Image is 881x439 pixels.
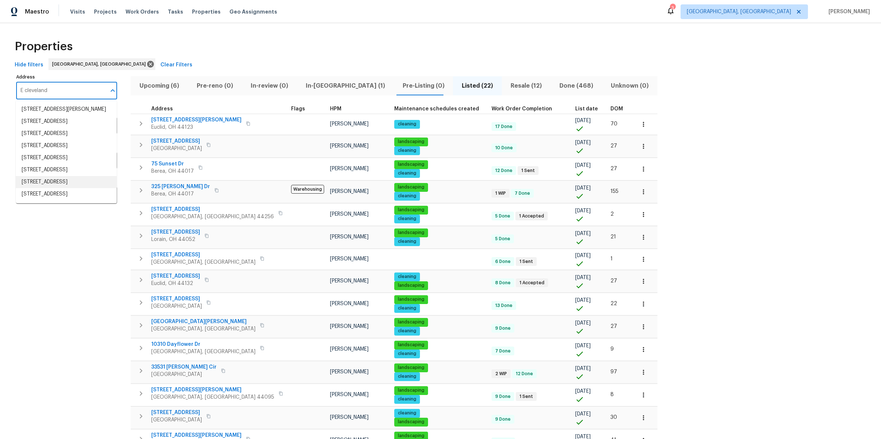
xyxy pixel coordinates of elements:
[395,193,419,199] span: cleaning
[395,139,427,145] span: landscaping
[151,259,255,266] span: [GEOGRAPHIC_DATA], [GEOGRAPHIC_DATA]
[330,106,341,111] span: HPM
[151,409,202,416] span: [STREET_ADDRESS]
[492,190,509,197] span: 1 WIP
[395,207,427,213] span: landscaping
[575,106,598,111] span: List date
[246,81,293,91] span: In-review (0)
[395,170,419,176] span: cleaning
[457,81,497,91] span: Listed (22)
[330,234,369,239] span: [PERSON_NAME]
[606,81,653,91] span: Unknown (0)
[135,81,184,91] span: Upcoming (6)
[516,394,536,400] span: 1 Sent
[687,8,791,15] span: [GEOGRAPHIC_DATA], [GEOGRAPHIC_DATA]
[610,324,617,329] span: 27
[16,75,117,79] label: Address
[575,411,591,417] span: [DATE]
[192,81,238,91] span: Pre-reno (0)
[492,213,513,219] span: 5 Done
[492,348,514,354] span: 7 Done
[398,81,449,91] span: Pre-Listing (0)
[52,61,149,68] span: [GEOGRAPHIC_DATA], [GEOGRAPHIC_DATA]
[16,188,117,200] li: [STREET_ADDRESS]
[518,168,538,174] span: 1 Sent
[229,8,277,15] span: Geo Assignments
[575,389,591,394] span: [DATE]
[395,121,419,127] span: cleaning
[330,324,369,329] span: [PERSON_NAME]
[151,138,202,145] span: [STREET_ADDRESS]
[16,176,117,188] li: [STREET_ADDRESS]
[395,410,419,416] span: cleaning
[12,58,46,72] button: Hide filters
[108,85,118,96] button: Close
[395,373,419,380] span: cleaning
[395,305,419,311] span: cleaning
[555,81,598,91] span: Done (468)
[151,272,200,280] span: [STREET_ADDRESS]
[330,278,369,283] span: [PERSON_NAME]
[151,116,242,124] span: [STREET_ADDRESS][PERSON_NAME]
[492,124,515,130] span: 17 Done
[151,145,202,152] span: [GEOGRAPHIC_DATA]
[575,321,591,326] span: [DATE]
[610,106,623,111] span: DOM
[151,213,274,220] span: [GEOGRAPHIC_DATA], [GEOGRAPHIC_DATA] 44256
[610,121,617,127] span: 70
[610,256,613,261] span: 1
[330,392,369,397] span: [PERSON_NAME]
[610,189,619,194] span: 155
[492,280,514,286] span: 8 Done
[330,347,369,352] span: [PERSON_NAME]
[575,118,591,123] span: [DATE]
[575,253,591,258] span: [DATE]
[395,433,427,439] span: landscaping
[575,298,591,303] span: [DATE]
[330,166,369,171] span: [PERSON_NAME]
[395,238,419,245] span: cleaning
[575,186,591,191] span: [DATE]
[291,185,324,194] span: Warehousing
[151,303,202,310] span: [GEOGRAPHIC_DATA]
[395,296,427,303] span: landscaping
[151,371,217,378] span: [GEOGRAPHIC_DATA]
[395,328,419,334] span: cleaning
[575,275,591,280] span: [DATE]
[151,341,255,348] span: 10310 Dayflower Dr
[394,106,479,111] span: Maintenance schedules created
[16,164,117,176] li: [STREET_ADDRESS]
[492,259,514,265] span: 6 Done
[492,145,516,151] span: 10 Done
[395,274,419,280] span: cleaning
[610,347,614,352] span: 9
[151,228,200,236] span: [STREET_ADDRESS]
[492,371,510,377] span: 2 WIP
[126,8,159,15] span: Work Orders
[151,318,255,325] span: [GEOGRAPHIC_DATA][PERSON_NAME]
[330,143,369,149] span: [PERSON_NAME]
[516,259,536,265] span: 1 Sent
[395,230,427,236] span: landscaping
[610,415,617,420] span: 30
[16,82,106,99] input: Search ...
[492,416,514,422] span: 9 Done
[516,280,547,286] span: 1 Accepted
[575,140,591,145] span: [DATE]
[513,371,536,377] span: 12 Done
[151,160,194,168] span: 75 Sunset Dr
[16,152,117,164] li: [STREET_ADDRESS]
[151,325,255,333] span: [GEOGRAPHIC_DATA], [GEOGRAPHIC_DATA]
[610,392,614,397] span: 8
[151,251,255,259] span: [STREET_ADDRESS]
[506,81,546,91] span: Resale (12)
[492,236,513,242] span: 5 Done
[826,8,870,15] span: [PERSON_NAME]
[151,280,200,287] span: Euclid, OH 44132
[395,147,419,154] span: cleaning
[395,216,419,222] span: cleaning
[610,166,617,171] span: 27
[395,282,427,289] span: landscaping
[610,301,617,306] span: 22
[15,43,73,50] span: Properties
